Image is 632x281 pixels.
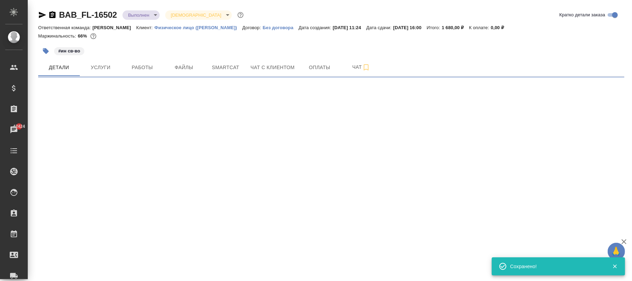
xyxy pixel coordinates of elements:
a: BAB_FL-16502 [59,10,117,19]
span: Кратко детали заказа [559,11,605,18]
span: Детали [42,63,76,72]
p: Итого: [427,25,442,30]
button: 470.00 RUB; [89,32,98,41]
a: Физическое лицо ([PERSON_NAME]) [154,24,242,30]
svg: Подписаться [362,63,370,72]
span: Файлы [167,63,201,72]
a: Без договора [263,24,299,30]
p: 1 680,00 ₽ [442,25,469,30]
p: 66% [78,33,89,39]
button: Скопировать ссылку [48,11,57,19]
button: [DEMOGRAPHIC_DATA] [169,12,223,18]
div: Выполнен [165,10,231,20]
div: Выполнен [123,10,160,20]
p: [DATE] 16:00 [393,25,427,30]
span: Оплаты [303,63,336,72]
button: Выполнен [126,12,151,18]
span: 🙏 [610,244,622,259]
span: Работы [126,63,159,72]
p: 0,00 ₽ [491,25,509,30]
span: 42424 [9,123,29,130]
span: Чат с клиентом [251,63,295,72]
span: Чат [345,63,378,72]
p: [PERSON_NAME] [93,25,136,30]
span: Smartcat [209,63,242,72]
p: Дата создания: [298,25,332,30]
button: Закрыть [608,263,622,270]
p: Ответственная команда: [38,25,93,30]
p: Физическое лицо ([PERSON_NAME]) [154,25,242,30]
p: Договор: [242,25,263,30]
p: Маржинальность: [38,33,78,39]
span: Услуги [84,63,117,72]
p: Дата сдачи: [366,25,393,30]
p: К оплате: [469,25,491,30]
p: [DATE] 11:24 [333,25,366,30]
p: Клиент: [136,25,154,30]
button: Доп статусы указывают на важность/срочность заказа [236,10,245,19]
div: Сохранено! [510,263,602,270]
p: #ин св-во [58,48,80,55]
a: 42424 [2,121,26,139]
button: Скопировать ссылку для ЯМессенджера [38,11,47,19]
button: Добавить тэг [38,43,53,59]
span: ин св-во [53,48,85,53]
button: 🙏 [608,243,625,260]
p: Без договора [263,25,299,30]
